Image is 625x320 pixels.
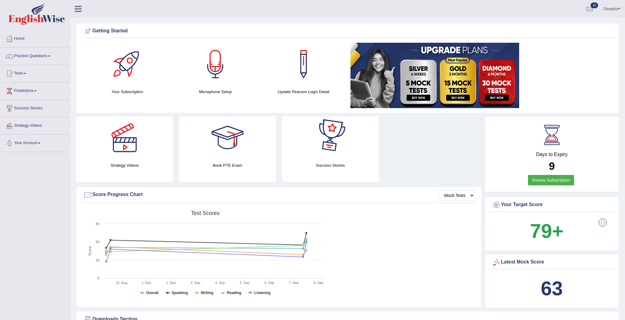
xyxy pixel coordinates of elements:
tspan: 5. Sep [240,281,250,285]
h4: Update Pearson Login Detail [263,89,345,95]
div: Your Target Score [492,200,612,209]
h4: Days to Expiry [492,152,612,157]
a: Success Stories [0,100,70,115]
b: 9 [549,160,555,172]
tspan: 8. Sep [314,281,323,285]
a: Predictions [0,82,70,98]
text: 60 [96,240,99,244]
tspan: Test scores [191,210,220,216]
tspan: Reading [227,291,241,295]
a: Home [0,30,70,45]
tspan: 1. Sep [142,281,151,285]
text: 0 [98,276,99,280]
div: Getting Started [83,27,612,36]
tspan: 31. Aug [116,281,127,285]
tspan: 2. Sep [166,281,176,285]
h4: Success Stories [282,162,379,169]
text: 30 [96,258,99,262]
text: 90 [96,222,99,226]
tspan: 7. Sep [289,281,299,285]
a: Strategy Videos [0,117,70,133]
b: 63 [541,277,563,300]
h4: Microphone Setup [174,89,257,95]
tspan: 4. Sep [215,281,225,285]
b: 79+ [530,220,564,242]
tspan: 6. Sep [264,281,274,285]
a: Renew Subscription [528,175,574,185]
h4: Book PTE Exam [179,162,276,169]
tspan: Score [88,246,92,256]
tspan: 3. Sep [191,281,200,285]
a: Tests [0,65,70,80]
div: Score Progress Chart [83,190,475,199]
h4: Your Subscription [86,89,168,95]
tspan: Listening [254,291,271,295]
a: Your Account [0,135,70,150]
tspan: Overall [146,291,159,295]
img: small5.jpg [350,43,519,108]
span: 16 [591,2,598,8]
tspan: Speaking [172,291,188,295]
h4: Strategy Videos [76,162,173,169]
a: Practice Questions [0,48,70,63]
div: Latest Mock Score [492,258,612,267]
tspan: Writing [201,291,213,295]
